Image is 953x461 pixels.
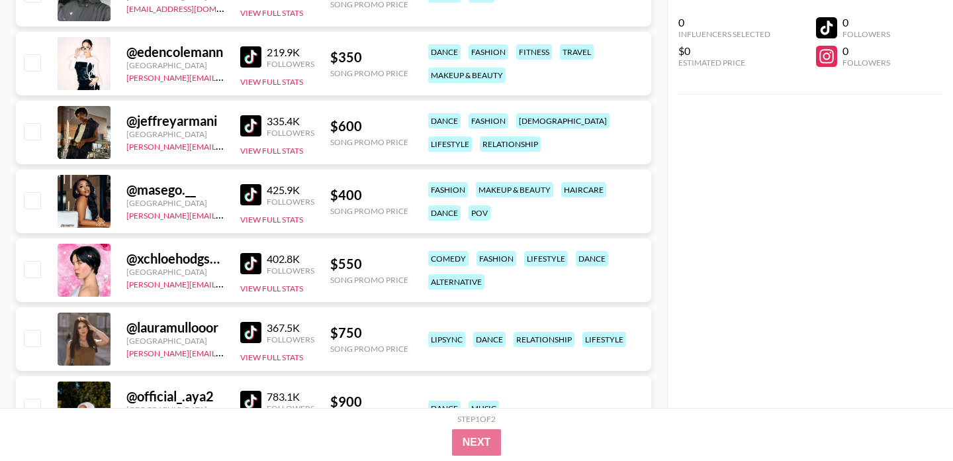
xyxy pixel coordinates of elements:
[428,274,484,289] div: alternative
[240,115,261,136] img: TikTok
[267,46,314,59] div: 219.9K
[560,44,594,60] div: travel
[330,49,408,66] div: $ 350
[240,215,303,225] button: View Full Stats
[126,139,322,152] a: [PERSON_NAME][EMAIL_ADDRESS][DOMAIN_NAME]
[576,251,608,266] div: dance
[330,325,408,341] div: $ 750
[126,267,224,277] div: [GEOGRAPHIC_DATA]
[126,198,224,208] div: [GEOGRAPHIC_DATA]
[476,251,516,266] div: fashion
[428,205,461,221] div: dance
[842,58,890,68] div: Followers
[516,113,610,128] div: [DEMOGRAPHIC_DATA]
[330,393,408,410] div: $ 900
[842,44,890,58] div: 0
[469,113,508,128] div: fashion
[126,44,224,60] div: @ edencolemann
[126,277,322,289] a: [PERSON_NAME][EMAIL_ADDRESS][DOMAIN_NAME]
[126,129,224,139] div: [GEOGRAPHIC_DATA]
[457,414,496,424] div: Step 1 of 2
[126,113,224,129] div: @ jeffreyarmani
[428,182,468,197] div: fashion
[126,181,224,198] div: @ masego.__
[842,29,890,39] div: Followers
[582,332,626,347] div: lifestyle
[267,403,314,413] div: Followers
[330,187,408,203] div: $ 400
[476,182,553,197] div: makeup & beauty
[126,388,224,405] div: @ official_.aya2
[469,44,508,60] div: fashion
[516,44,552,60] div: fitness
[126,70,385,83] a: [PERSON_NAME][EMAIL_ADDRESS][PERSON_NAME][DOMAIN_NAME]
[126,405,224,415] div: [GEOGRAPHIC_DATA]
[561,182,606,197] div: haircare
[428,251,469,266] div: comedy
[678,58,770,68] div: Estimated Price
[267,128,314,138] div: Followers
[240,253,261,274] img: TikTok
[240,391,261,412] img: TikTok
[126,60,224,70] div: [GEOGRAPHIC_DATA]
[514,332,574,347] div: relationship
[524,251,568,266] div: lifestyle
[240,184,261,205] img: TikTok
[428,44,461,60] div: dance
[267,59,314,69] div: Followers
[678,44,770,58] div: $0
[678,29,770,39] div: Influencers Selected
[267,390,314,403] div: 783.1K
[473,332,506,347] div: dance
[240,322,261,343] img: TikTok
[330,256,408,272] div: $ 550
[330,344,408,354] div: Song Promo Price
[428,136,472,152] div: lifestyle
[240,8,303,18] button: View Full Stats
[267,252,314,266] div: 402.8K
[267,266,314,276] div: Followers
[267,183,314,197] div: 425.9K
[126,336,224,346] div: [GEOGRAPHIC_DATA]
[842,16,890,29] div: 0
[240,352,303,362] button: View Full Stats
[452,429,502,456] button: Next
[428,113,461,128] div: dance
[330,137,408,147] div: Song Promo Price
[330,118,408,134] div: $ 600
[330,275,408,285] div: Song Promo Price
[267,197,314,207] div: Followers
[678,16,770,29] div: 0
[126,250,224,267] div: @ xchloehodgsonx
[126,346,322,358] a: [PERSON_NAME][EMAIL_ADDRESS][DOMAIN_NAME]
[480,136,541,152] div: relationship
[240,146,303,156] button: View Full Stats
[330,206,408,216] div: Song Promo Price
[887,395,937,445] iframe: Drift Widget Chat Controller
[240,77,303,87] button: View Full Stats
[267,321,314,334] div: 367.5K
[126,319,224,336] div: @ lauramullooor
[240,283,303,293] button: View Full Stats
[428,68,506,83] div: makeup & beauty
[267,115,314,128] div: 335.4K
[428,401,461,416] div: dance
[126,208,385,221] a: [PERSON_NAME][EMAIL_ADDRESS][PERSON_NAME][DOMAIN_NAME]
[428,332,465,347] div: lipsync
[469,401,499,416] div: music
[240,46,261,68] img: TikTok
[469,205,490,221] div: pov
[267,334,314,344] div: Followers
[126,1,259,14] a: [EMAIL_ADDRESS][DOMAIN_NAME]
[330,68,408,78] div: Song Promo Price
